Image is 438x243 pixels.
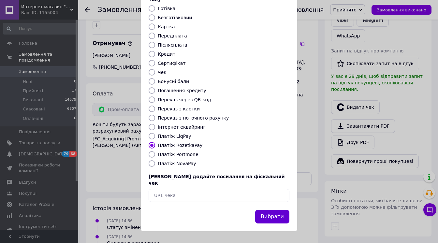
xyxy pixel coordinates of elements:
[158,24,175,29] label: Картка
[158,106,200,111] label: Переказ з картки
[158,143,202,148] label: Платіж RozetkaPay
[158,124,206,130] label: Інтернет еквайринг
[158,61,186,66] label: Сертифікат
[158,51,175,57] label: Кредит
[149,189,289,202] input: URL чека
[158,134,191,139] label: Платіж LiqPay
[158,33,187,38] label: Передплата
[158,161,196,166] label: Платіж NovaPay
[158,97,211,102] label: Переказ через QR-код
[158,152,198,157] label: Платіж Portmone
[158,70,167,75] label: Чек
[158,79,189,84] label: Бонусні бали
[149,174,285,186] span: [PERSON_NAME] додайте посилання на фіскальний чек
[158,6,175,11] label: Готівка
[158,15,192,20] label: Безготівковий
[158,42,187,48] label: Післясплата
[255,210,289,224] button: Вибрати
[158,115,229,121] label: Переказ з поточного рахунку
[158,88,206,93] label: Погашення кредиту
